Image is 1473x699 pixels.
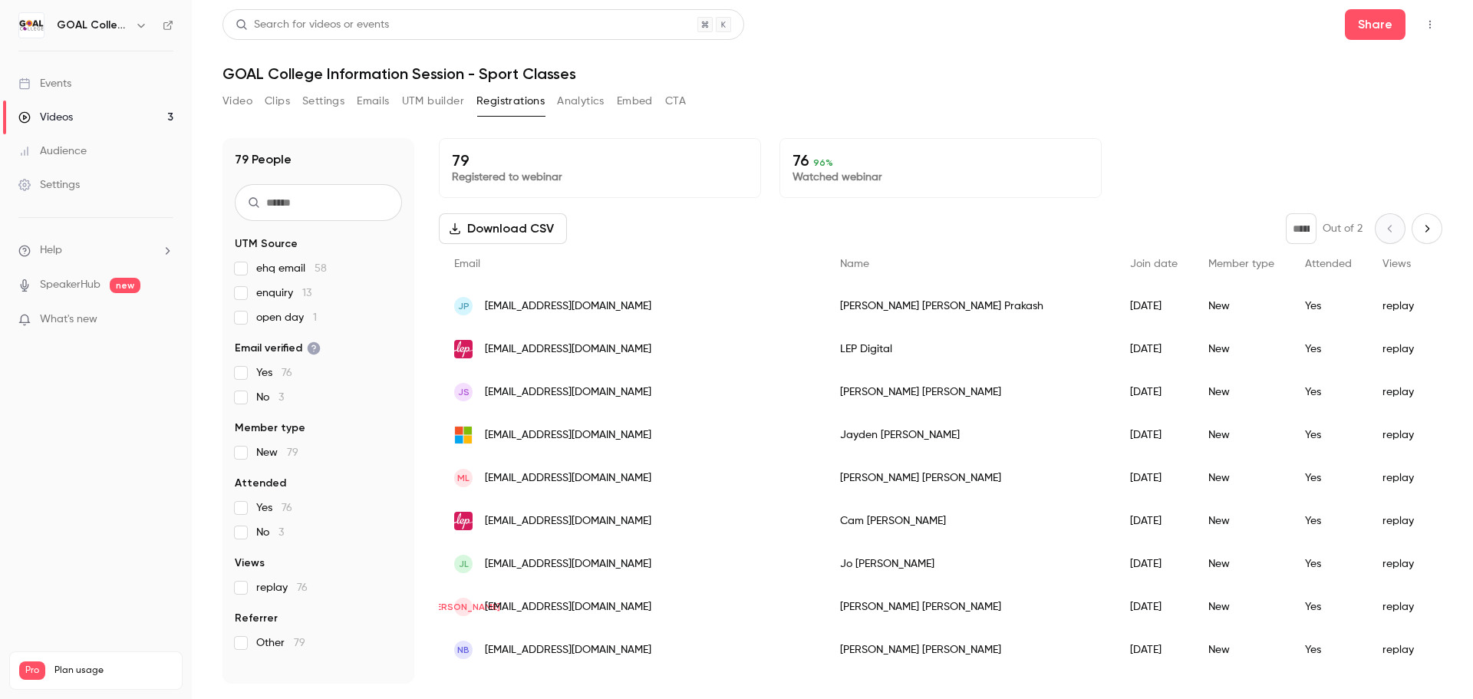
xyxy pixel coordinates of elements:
[825,542,1115,585] div: Jo [PERSON_NAME]
[485,298,651,315] span: [EMAIL_ADDRESS][DOMAIN_NAME]
[617,89,653,114] button: Embed
[235,236,402,651] section: facet-groups
[1367,500,1429,542] div: replay
[235,420,305,436] span: Member type
[1193,628,1290,671] div: New
[1115,414,1193,457] div: [DATE]
[1412,213,1442,244] button: Next page
[1115,542,1193,585] div: [DATE]
[825,585,1115,628] div: [PERSON_NAME] [PERSON_NAME]
[313,312,317,323] span: 1
[557,89,605,114] button: Analytics
[256,365,292,381] span: Yes
[1115,371,1193,414] div: [DATE]
[454,512,473,530] img: lep.digital
[813,157,833,168] span: 96 %
[1115,500,1193,542] div: [DATE]
[1130,259,1178,269] span: Join date
[57,18,129,33] h6: GOAL College
[454,426,473,444] img: outlook.com
[840,259,869,269] span: Name
[1305,259,1352,269] span: Attended
[1367,542,1429,585] div: replay
[665,89,686,114] button: CTA
[256,635,305,651] span: Other
[1193,457,1290,500] div: New
[1290,542,1367,585] div: Yes
[155,313,173,327] iframe: Noticeable Trigger
[1418,12,1442,37] button: Top Bar Actions
[256,261,327,276] span: ehq email
[18,110,73,125] div: Videos
[1290,585,1367,628] div: Yes
[1382,259,1411,269] span: Views
[459,557,469,571] span: JL
[18,242,173,259] li: help-dropdown-opener
[265,89,290,114] button: Clips
[302,89,344,114] button: Settings
[18,143,87,159] div: Audience
[282,503,292,513] span: 76
[458,385,470,399] span: JS
[452,170,748,185] p: Registered to webinar
[825,328,1115,371] div: LEP Digital
[256,285,311,301] span: enquiry
[1290,500,1367,542] div: Yes
[825,628,1115,671] div: [PERSON_NAME] [PERSON_NAME]
[825,457,1115,500] div: [PERSON_NAME] [PERSON_NAME]
[485,642,651,658] span: [EMAIL_ADDRESS][DOMAIN_NAME]
[457,471,470,485] span: ML
[1193,285,1290,328] div: New
[825,285,1115,328] div: [PERSON_NAME] [PERSON_NAME] Prakash
[427,600,500,614] span: [PERSON_NAME]
[19,661,45,680] span: Pro
[825,500,1115,542] div: Cam [PERSON_NAME]
[1115,457,1193,500] div: [DATE]
[1290,628,1367,671] div: Yes
[54,664,173,677] span: Plan usage
[1367,585,1429,628] div: replay
[1193,328,1290,371] div: New
[282,368,292,378] span: 76
[1367,285,1429,328] div: replay
[1290,328,1367,371] div: Yes
[485,384,651,401] span: [EMAIL_ADDRESS][DOMAIN_NAME]
[40,277,101,293] a: SpeakerHub
[294,638,305,648] span: 79
[825,414,1115,457] div: Jayden [PERSON_NAME]
[256,500,292,516] span: Yes
[1115,585,1193,628] div: [DATE]
[485,341,651,358] span: [EMAIL_ADDRESS][DOMAIN_NAME]
[454,340,473,358] img: lep.digital
[19,13,44,38] img: GOAL College
[1290,457,1367,500] div: Yes
[1367,328,1429,371] div: replay
[1290,414,1367,457] div: Yes
[485,470,651,486] span: [EMAIL_ADDRESS][DOMAIN_NAME]
[485,513,651,529] span: [EMAIL_ADDRESS][DOMAIN_NAME]
[235,236,298,252] span: UTM Source
[278,392,284,403] span: 3
[1367,457,1429,500] div: replay
[18,177,80,193] div: Settings
[222,64,1442,83] h1: GOAL College Information Session - Sport Classes
[452,151,748,170] p: 79
[256,310,317,325] span: open day
[485,556,651,572] span: [EMAIL_ADDRESS][DOMAIN_NAME]
[1193,500,1290,542] div: New
[1115,285,1193,328] div: [DATE]
[1208,259,1274,269] span: Member type
[235,556,265,571] span: Views
[476,89,545,114] button: Registrations
[287,447,298,458] span: 79
[222,89,252,114] button: Video
[454,259,480,269] span: Email
[1115,328,1193,371] div: [DATE]
[1193,371,1290,414] div: New
[256,580,308,595] span: replay
[278,527,284,538] span: 3
[256,525,284,540] span: No
[457,643,470,657] span: NB
[40,242,62,259] span: Help
[402,89,464,114] button: UTM builder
